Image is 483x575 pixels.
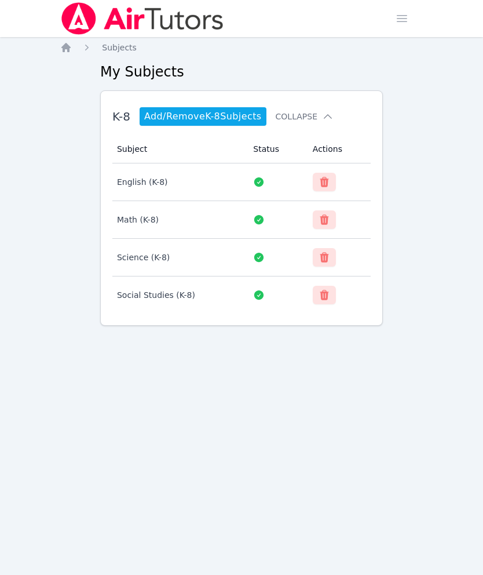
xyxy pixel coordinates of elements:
a: Add/RemoveK-8Subjects [140,107,266,126]
span: Social Studies (K-8) [117,290,195,300]
tr: Social Studies (K-8) [112,276,371,314]
a: Subjects [102,42,137,53]
tr: Science (K-8) [112,239,371,276]
img: Air Tutors [60,2,224,35]
span: English (K-8) [117,177,168,187]
tr: English (K-8) [112,163,371,201]
span: K-8 [112,110,130,123]
tr: Math (K-8) [112,201,371,239]
nav: Breadcrumb [60,42,423,53]
h2: My Subjects [100,63,383,81]
span: Science (K-8) [117,253,170,262]
th: Actions [306,135,371,163]
th: Subject [112,135,246,163]
span: Subjects [102,43,137,52]
button: Collapse [276,111,334,122]
span: Math (K-8) [117,215,159,224]
th: Status [246,135,305,163]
